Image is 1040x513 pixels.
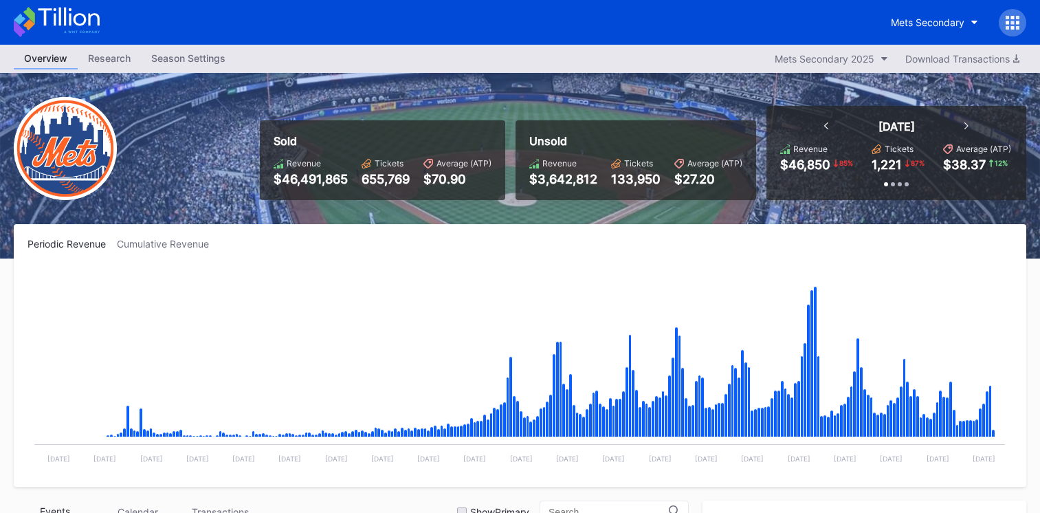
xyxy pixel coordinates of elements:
a: Season Settings [141,48,236,69]
button: Mets Secondary [881,10,988,35]
div: Tickets [885,144,914,154]
div: Revenue [542,158,577,168]
text: [DATE] [602,455,625,463]
div: Tickets [624,158,653,168]
div: [DATE] [878,120,915,133]
div: Periodic Revenue [27,238,117,250]
text: [DATE] [556,455,579,463]
text: [DATE] [880,455,903,463]
div: 655,769 [362,172,410,186]
div: Cumulative Revenue [117,238,220,250]
text: [DATE] [695,455,718,463]
button: Download Transactions [898,50,1026,68]
div: 12 % [993,157,1009,168]
div: $3,642,812 [529,172,597,186]
text: [DATE] [325,455,348,463]
div: $38.37 [943,157,986,172]
div: Average (ATP) [956,144,1011,154]
div: $70.90 [423,172,491,186]
text: [DATE] [417,455,440,463]
svg: Chart title [27,267,1012,473]
text: [DATE] [741,455,764,463]
img: New-York-Mets-Transparent.png [14,97,117,200]
div: Revenue [287,158,321,168]
div: Sold [274,134,491,148]
text: [DATE] [927,455,949,463]
div: Average (ATP) [436,158,491,168]
button: Mets Secondary 2025 [768,50,895,68]
div: 1,221 [872,157,902,172]
div: 85 % [838,157,854,168]
div: Revenue [793,144,828,154]
div: 133,950 [611,172,661,186]
a: Overview [14,48,78,69]
text: [DATE] [788,455,810,463]
text: [DATE] [47,455,70,463]
text: [DATE] [834,455,856,463]
div: Download Transactions [905,53,1019,65]
div: Mets Secondary [891,17,964,28]
text: [DATE] [278,455,301,463]
div: $46,850 [780,157,830,172]
text: [DATE] [140,455,163,463]
div: $46,491,865 [274,172,348,186]
div: Research [78,48,141,68]
div: $27.20 [674,172,742,186]
div: 87 % [909,157,926,168]
div: Tickets [375,158,403,168]
div: Mets Secondary 2025 [775,53,874,65]
text: [DATE] [510,455,533,463]
div: Season Settings [141,48,236,68]
div: Average (ATP) [687,158,742,168]
text: [DATE] [973,455,995,463]
text: [DATE] [232,455,255,463]
text: [DATE] [463,455,486,463]
a: Research [78,48,141,69]
div: Unsold [529,134,742,148]
text: [DATE] [371,455,394,463]
text: [DATE] [649,455,672,463]
text: [DATE] [93,455,116,463]
text: [DATE] [186,455,209,463]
